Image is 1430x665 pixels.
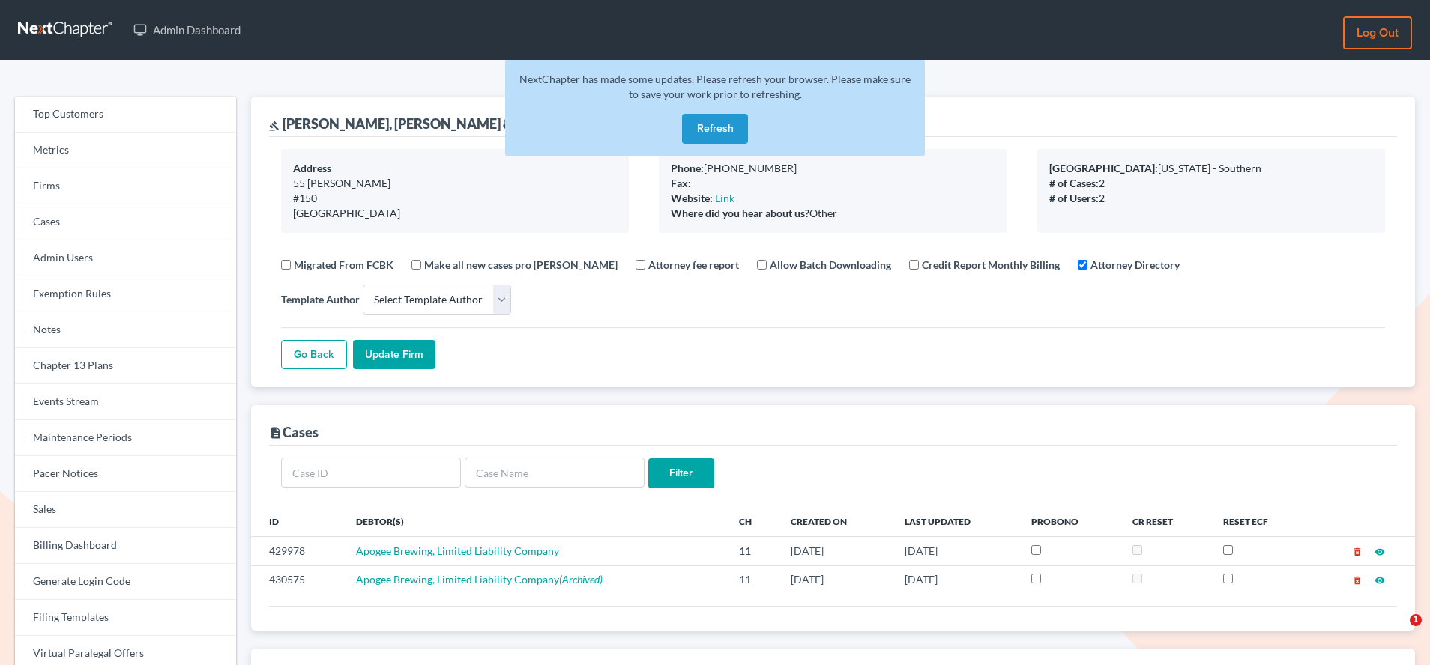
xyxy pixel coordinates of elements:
[1049,176,1373,191] div: 2
[1352,575,1363,586] i: delete_forever
[671,206,995,221] div: Other
[15,276,236,312] a: Exemption Rules
[1090,257,1180,273] label: Attorney Directory
[251,506,344,536] th: ID
[269,423,319,441] div: Cases
[648,458,714,488] input: Filter
[1019,506,1120,536] th: ProBono
[251,565,344,594] td: 430575
[893,565,1020,594] td: [DATE]
[727,565,779,594] td: 11
[356,544,559,557] a: Apogee Brewing, Limited Liability Company
[15,133,236,168] a: Metrics
[1211,506,1309,536] th: Reset ECF
[353,340,435,370] input: Update Firm
[1049,162,1158,174] b: [GEOGRAPHIC_DATA]:
[893,537,1020,565] td: [DATE]
[1352,573,1363,586] a: delete_forever
[1375,573,1385,586] a: visibility
[648,257,739,273] label: Attorney fee report
[1352,547,1363,557] i: delete_forever
[779,537,892,565] td: [DATE]
[15,528,236,564] a: Billing Dashboard
[1379,614,1415,650] iframe: Intercom live chat
[294,257,393,273] label: Migrated From FCBK
[671,177,691,189] b: Fax:
[293,176,617,191] div: 55 [PERSON_NAME]
[15,97,236,133] a: Top Customers
[1375,575,1385,586] i: visibility
[15,312,236,348] a: Notes
[15,456,236,492] a: Pacer Notices
[356,573,559,586] span: Apogee Brewing, Limited Liability Company
[671,161,995,176] div: [PHONE_NUMBER]
[281,340,347,370] a: Go Back
[922,257,1060,273] label: Credit Report Monthly Billing
[15,600,236,636] a: Filing Templates
[15,564,236,600] a: Generate Login Code
[779,506,892,536] th: Created On
[1049,177,1099,189] b: # of Cases:
[770,257,891,273] label: Allow Batch Downloading
[251,537,344,565] td: 429978
[1049,161,1373,176] div: [US_STATE] - Southern
[15,384,236,420] a: Events Stream
[893,506,1020,536] th: Last Updated
[424,257,618,273] label: Make all new cases pro [PERSON_NAME]
[465,458,645,488] input: Case Name
[1410,614,1422,626] span: 1
[671,192,713,204] b: Website:
[269,121,280,131] i: gavel
[15,240,236,276] a: Admin Users
[682,114,748,144] button: Refresh
[715,192,734,204] a: Link
[15,204,236,240] a: Cases
[1049,192,1099,204] b: # of Users:
[1375,544,1385,557] a: visibility
[1352,544,1363,557] a: delete_forever
[1375,547,1385,557] i: visibility
[281,458,461,488] input: Case ID
[519,73,911,100] span: NextChapter has made some updates. Please refresh your browser. Please make sure to save your wor...
[15,492,236,528] a: Sales
[671,162,704,174] b: Phone:
[15,420,236,456] a: Maintenance Periods
[281,291,360,307] label: Template Author
[727,537,779,565] td: 11
[1120,506,1212,536] th: CR Reset
[1343,16,1412,49] a: Log out
[293,206,617,221] div: [GEOGRAPHIC_DATA]
[15,168,236,204] a: Firms
[356,573,603,586] a: Apogee Brewing, Limited Liability Company(Archived)
[671,207,809,219] b: Where did you hear about us?
[344,506,727,536] th: Debtor(s)
[779,565,892,594] td: [DATE]
[559,573,603,586] em: (Archived)
[293,191,617,206] div: #150
[269,426,283,440] i: description
[126,16,248,43] a: Admin Dashboard
[727,506,779,536] th: Ch
[293,162,331,174] b: Address
[1049,191,1373,206] div: 2
[269,115,657,133] div: [PERSON_NAME], [PERSON_NAME] & [PERSON_NAME], PLLC
[15,348,236,384] a: Chapter 13 Plans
